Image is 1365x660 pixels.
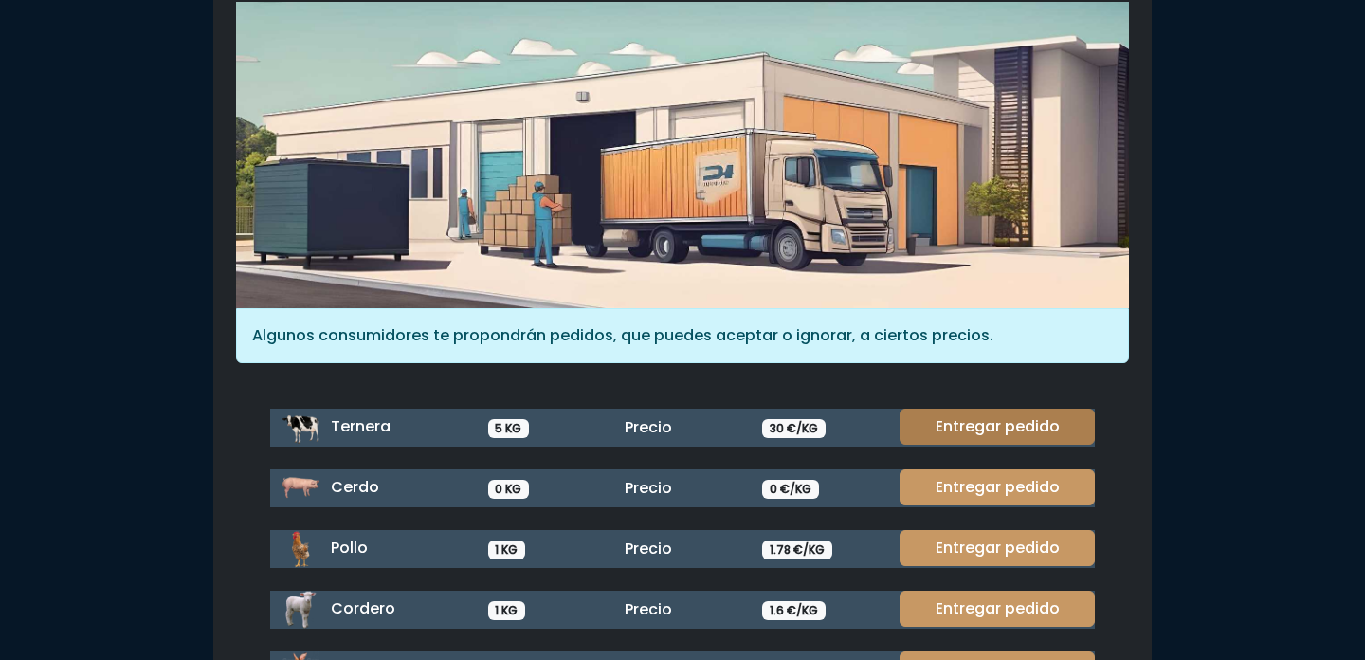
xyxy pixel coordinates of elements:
span: 5 KG [488,419,530,438]
img: cerdo.png [282,469,319,507]
img: pollo.png [282,530,319,568]
span: 1 KG [488,541,526,559]
div: Precio [613,416,751,439]
div: Precio [613,598,751,621]
span: 1 KG [488,601,526,620]
a: Entregar pedido [900,469,1095,505]
span: 30 €/KG [762,419,826,438]
img: orders.jpg [236,2,1129,308]
a: Entregar pedido [900,591,1095,627]
span: Pollo [331,537,368,559]
img: ternera.png [282,409,319,447]
span: 0 KG [488,480,530,499]
span: 1.78 €/KG [762,541,832,559]
span: Cordero [331,597,395,619]
img: cordero.png [282,591,319,629]
span: Ternera [331,415,391,437]
span: 0 €/KG [762,480,819,499]
div: Algunos consumidores te propondrán pedidos, que puedes aceptar o ignorar, a ciertos precios. [236,308,1129,363]
span: 1.6 €/KG [762,601,826,620]
span: Cerdo [331,476,379,498]
div: Precio [613,477,751,500]
a: Entregar pedido [900,530,1095,566]
div: Precio [613,538,751,560]
a: Entregar pedido [900,409,1095,445]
